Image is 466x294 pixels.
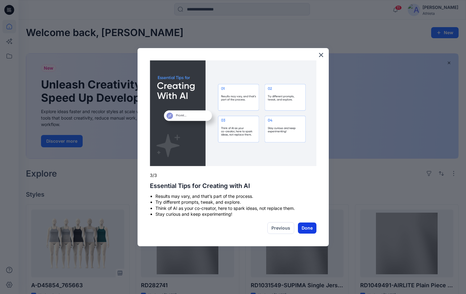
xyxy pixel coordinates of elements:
li: Try different prompts, tweak, and explore. [155,199,316,205]
li: Stay curious and keep experimenting! [155,211,316,217]
li: Think of AI as your co-creator, here to spark ideas, not replace them. [155,205,316,211]
li: Results may vary, and that’s part of the process. [155,193,316,199]
p: 3/3 [150,172,316,178]
button: Previous [267,222,294,234]
button: Done [298,223,316,234]
button: Close [318,50,324,60]
h2: Essential Tips for Creating with AI [150,182,316,190]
